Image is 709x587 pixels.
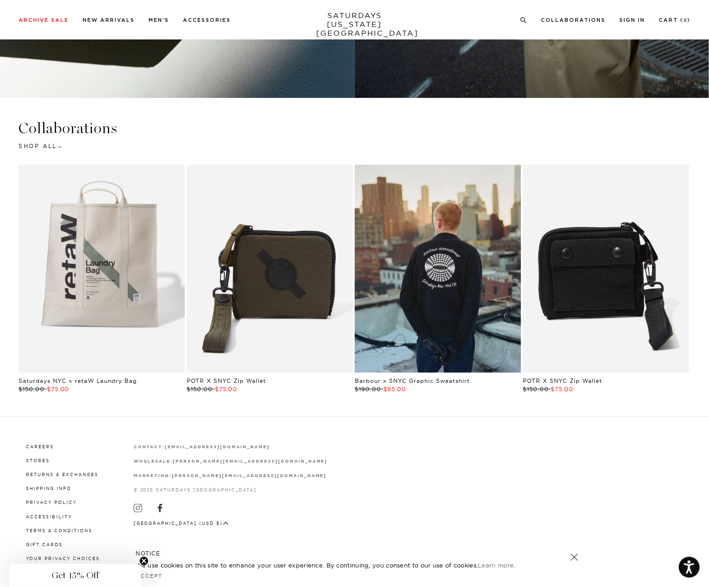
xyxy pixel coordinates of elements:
a: Returns & Exchanges [26,472,98,477]
a: [PERSON_NAME][EMAIL_ADDRESS][DOMAIN_NAME] [172,473,326,478]
strong: contact: [134,445,165,449]
strong: marketing: [134,474,172,478]
strong: [PERSON_NAME][EMAIL_ADDRESS][DOMAIN_NAME] [172,474,326,478]
p: We use cookies on this site to enhance your user experience. By continuing, you consent to our us... [136,561,540,570]
span: $75.00 [551,386,574,393]
a: Accept [136,573,163,579]
a: Barbour x SNYC Graphic Sweatshirt [355,377,470,384]
a: Cart (0) [659,18,690,23]
button: [GEOGRAPHIC_DATA] (USD $) [134,520,229,527]
span: $75.00 [215,386,238,393]
span: $75.00 [47,386,70,393]
a: Learn more [478,561,514,569]
a: Accessibility [26,514,72,519]
div: Get 15% OffClose teaser [9,564,141,587]
a: Archive Sale [19,18,69,23]
a: Your privacy choices [26,556,100,561]
span: Get 15% Off [52,570,99,581]
a: Men's [149,18,169,23]
a: POTR X SNYC Zip Wallet [523,377,602,384]
a: [EMAIL_ADDRESS][DOMAIN_NAME] [165,444,269,449]
h3: Collaborations [19,121,690,136]
button: Close teaser [139,556,149,566]
strong: wholesale: [134,459,173,464]
a: Shop All [19,142,61,149]
a: Shipping Info [26,486,72,491]
p: © 2025 Saturdays [GEOGRAPHIC_DATA] [134,486,328,493]
a: POTR X SNYC Zip Wallet [187,377,266,384]
a: Stores [26,458,50,463]
strong: [EMAIL_ADDRESS][DOMAIN_NAME] [165,445,269,449]
small: 0 [683,19,687,23]
strong: [PERSON_NAME][EMAIL_ADDRESS][DOMAIN_NAME] [173,459,327,464]
div: Black | POTR X SNYC Zip Wallet | Saturdays NYC [523,165,689,373]
a: SATURDAYS[US_STATE][GEOGRAPHIC_DATA] [316,11,393,38]
span: $150.00 [187,386,213,393]
a: Saturdays NYC x retaW Laundry Bag [19,377,137,384]
a: Careers [26,444,54,449]
h5: NOTICE [136,549,573,558]
span: $190.00 [355,386,381,393]
span: $150.00 [19,386,45,393]
a: Accessories [183,18,231,23]
a: Collaborations [541,18,605,23]
span: $95.00 [384,386,407,393]
a: [PERSON_NAME][EMAIL_ADDRESS][DOMAIN_NAME] [173,458,327,464]
a: Gift Cards [26,542,63,547]
a: Terms & Conditions [26,528,92,533]
a: Sign In [619,18,645,23]
span: $150.00 [523,386,549,393]
a: Privacy Policy [26,500,77,505]
a: New Arrivals [83,18,135,23]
